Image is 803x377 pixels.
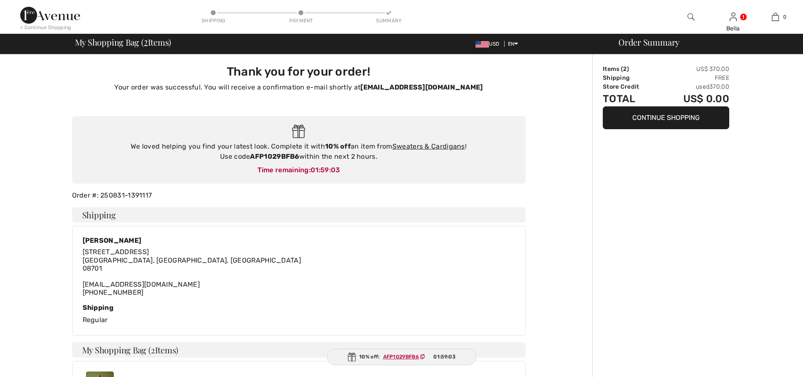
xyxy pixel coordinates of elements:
td: US$ 370.00 [659,65,729,73]
td: Items ( ) [603,65,659,73]
div: Shipping [83,304,515,312]
div: Order Summary [608,38,798,46]
strong: 10% off [325,142,351,150]
div: Payment [288,17,314,24]
img: search the website [688,12,695,22]
div: Shipping [201,17,226,24]
td: Store Credit [603,82,659,91]
div: Time remaining: [81,165,517,175]
img: Gift.svg [347,353,356,361]
div: [EMAIL_ADDRESS][DOMAIN_NAME] [PHONE_NUMBER] [83,248,301,296]
div: Bella [712,24,754,33]
span: 2 [144,36,148,47]
span: 01:59:03 [433,353,455,361]
div: < Continue Shopping [20,24,71,31]
img: 1ère Avenue [20,7,80,24]
div: [PERSON_NAME] [83,236,301,244]
td: Shipping [603,73,659,82]
strong: AFP1029BFB6 [250,152,299,160]
td: Free [659,73,729,82]
span: EN [508,41,518,47]
td: Total [603,91,659,106]
span: 01:59:03 [311,166,340,174]
span: 2 [623,65,627,73]
div: 10% off: [327,349,476,365]
div: Summary [376,17,401,24]
img: Gift.svg [292,125,305,138]
a: 0 [755,12,796,22]
td: used [659,82,729,91]
a: Sweaters & Cardigans [392,142,465,150]
span: 2 [151,344,155,355]
strong: [EMAIL_ADDRESS][DOMAIN_NAME] [360,83,483,91]
div: Regular [83,304,515,325]
span: My Shopping Bag ( Items) [75,38,172,46]
td: US$ 0.00 [659,91,729,106]
img: US Dollar [475,41,489,48]
img: My Info [730,12,737,22]
span: 0 [783,13,787,21]
img: My Bag [772,12,779,22]
div: We loved helping you find your latest look. Complete it with an item from ! Use code within the n... [81,141,517,162]
h4: My Shopping Bag ( Items) [72,342,526,358]
a: Sign In [730,13,737,21]
ins: AFP1029BFB6 [383,354,419,360]
span: USD [475,41,502,47]
h3: Thank you for your order! [77,65,521,79]
h4: Shipping [72,207,526,222]
span: [STREET_ADDRESS] [GEOGRAPHIC_DATA], [GEOGRAPHIC_DATA], [GEOGRAPHIC_DATA] 08701 [83,248,301,272]
p: Your order was successful. You will receive a confirmation e-mail shortly at [77,82,521,92]
div: Order #: 250831-1391117 [67,190,531,201]
span: 370.00 [709,83,729,90]
button: Continue Shopping [603,106,729,129]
